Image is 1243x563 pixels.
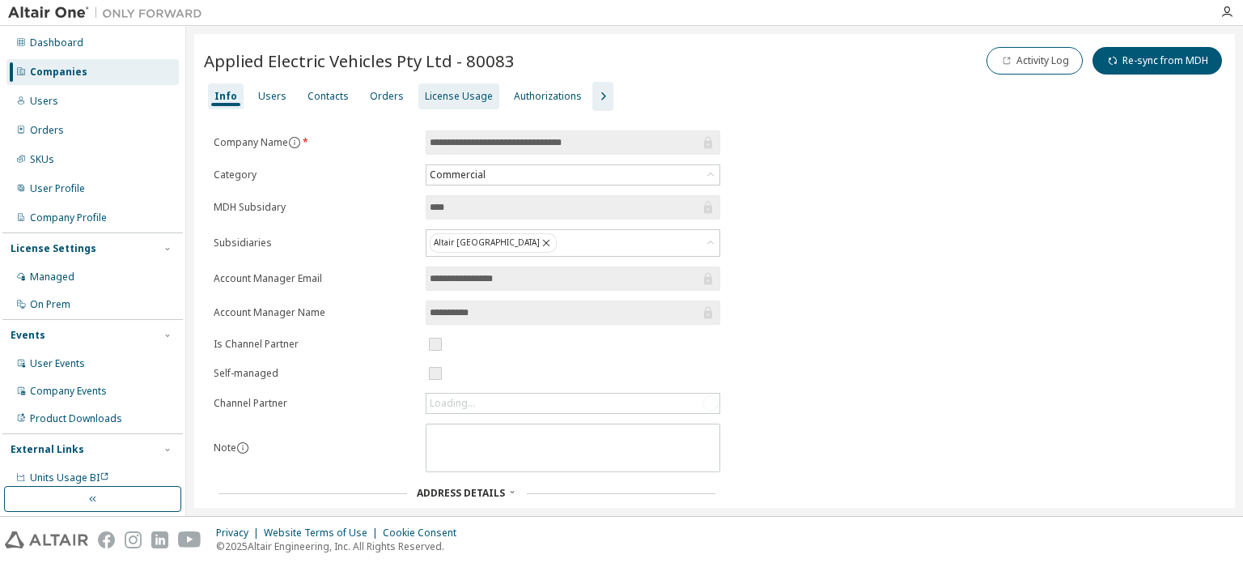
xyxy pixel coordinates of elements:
div: External Links [11,443,84,456]
span: Applied Electric Vehicles Pty Ltd - 80083 [204,49,515,72]
img: altair_logo.svg [5,531,88,548]
div: Users [30,95,58,108]
div: Commercial [426,165,719,185]
img: linkedin.svg [151,531,168,548]
div: Cookie Consent [383,527,466,540]
label: Channel Partner [214,397,416,410]
button: Activity Log [986,47,1083,75]
span: Address Details [417,486,505,500]
div: Orders [370,90,404,103]
div: Contacts [308,90,349,103]
p: © 2025 Altair Engineering, Inc. All Rights Reserved. [216,540,466,553]
img: instagram.svg [125,531,142,548]
div: Authorizations [514,90,582,103]
div: License Usage [425,90,493,103]
label: Subsidiaries [214,237,416,250]
div: Loading... [430,397,475,410]
label: Account Manager Name [214,306,416,319]
label: Self-managed [214,367,416,380]
img: Altair One [8,5,210,21]
div: Managed [30,271,74,284]
img: youtube.svg [178,531,202,548]
div: Website Terms of Use [264,527,383,540]
label: Category [214,168,416,181]
div: Company Profile [30,211,107,224]
div: Info [214,90,237,103]
div: Loading... [426,394,719,413]
div: License Settings [11,242,96,255]
div: Dashboard [30,36,83,49]
button: Re-sync from MDH [1092,47,1222,75]
label: Company Name [214,136,416,149]
div: Commercial [427,166,488,184]
label: Note [214,441,236,454]
div: Altair [GEOGRAPHIC_DATA] [430,233,557,253]
button: information [288,136,301,149]
div: Orders [30,124,64,137]
div: Users [258,90,286,103]
div: Company Events [30,385,107,398]
img: facebook.svg [98,531,115,548]
div: Events [11,329,45,342]
button: information [236,441,249,454]
div: Companies [30,66,87,79]
label: Account Manager Email [214,272,416,285]
div: Altair [GEOGRAPHIC_DATA] [426,230,719,256]
label: MDH Subsidary [214,201,416,214]
div: On Prem [30,298,70,311]
label: Is Channel Partner [214,338,416,351]
span: Units Usage BI [30,471,109,484]
div: Privacy [216,527,264,540]
div: User Events [30,357,85,370]
div: User Profile [30,182,85,195]
div: Product Downloads [30,412,122,425]
div: SKUs [30,153,54,166]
